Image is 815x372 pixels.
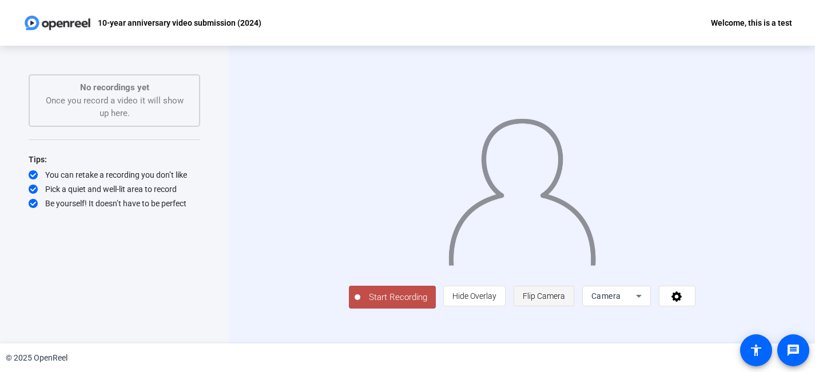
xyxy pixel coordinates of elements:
[749,343,763,357] mat-icon: accessibility
[41,81,188,94] p: No recordings yet
[23,11,92,34] img: OpenReel logo
[786,343,800,357] mat-icon: message
[523,291,565,301] span: Flip Camera
[29,153,200,166] div: Tips:
[443,286,506,306] button: Hide Overlay
[6,352,67,364] div: © 2025 OpenReel
[360,291,436,304] span: Start Recording
[591,291,621,301] span: Camera
[711,16,792,30] div: Welcome, this is a test
[98,16,261,30] p: 10-year anniversary video submission (2024)
[514,286,574,306] button: Flip Camera
[29,183,200,195] div: Pick a quiet and well-lit area to record
[447,110,597,266] img: overlay
[452,291,496,301] span: Hide Overlay
[41,81,188,120] div: Once you record a video it will show up here.
[29,169,200,181] div: You can retake a recording you don’t like
[29,198,200,209] div: Be yourself! It doesn’t have to be perfect
[349,286,436,309] button: Start Recording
